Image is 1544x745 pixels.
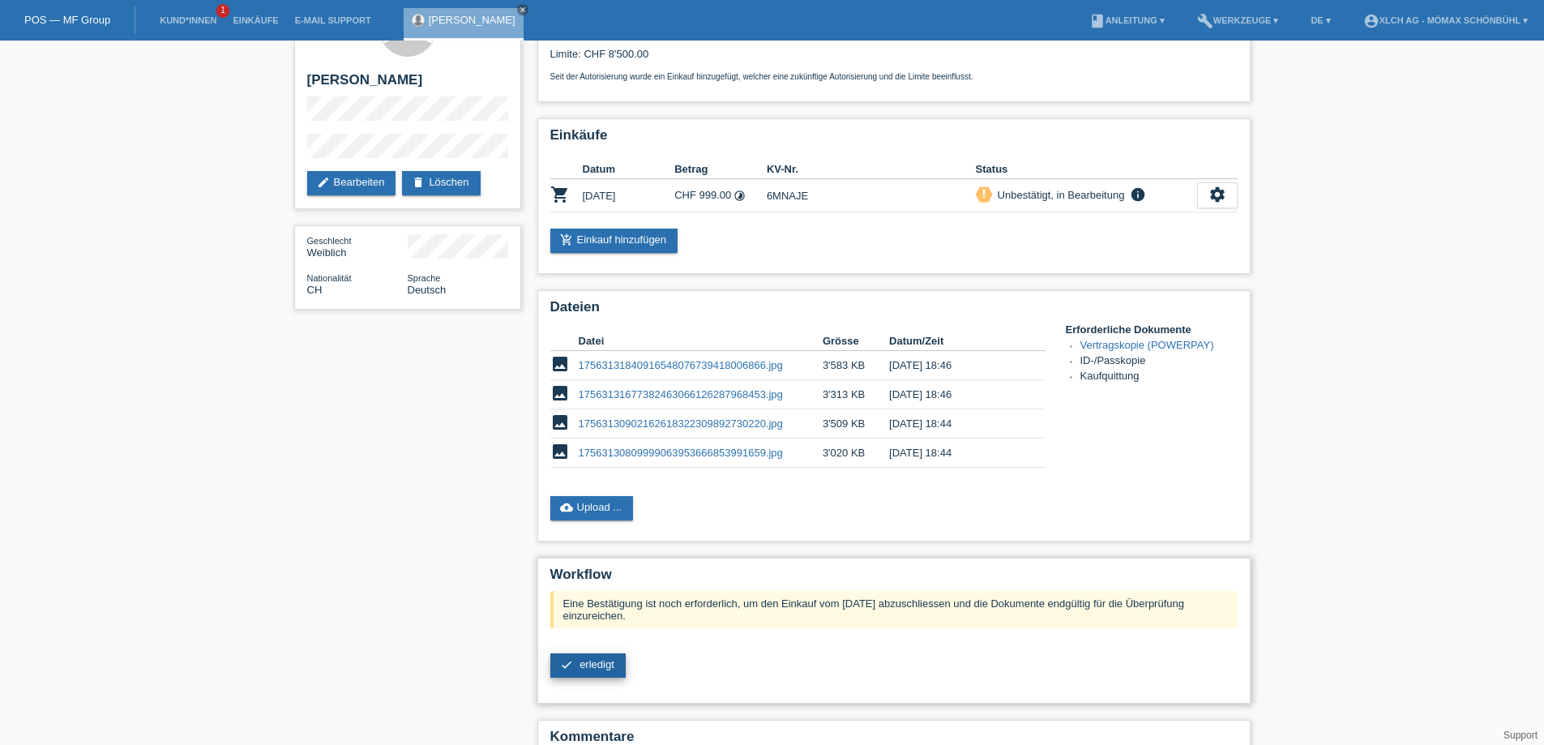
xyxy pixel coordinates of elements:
[579,359,783,371] a: 17563131840916548076739418006866.jpg
[579,332,823,351] th: Datei
[550,354,570,374] i: image
[1355,15,1536,25] a: account_circleXLCH AG - Mömax Schönbühl ▾
[550,442,570,461] i: image
[307,171,396,195] a: editBearbeiten
[1363,13,1379,29] i: account_circle
[823,380,889,409] td: 3'313 KB
[550,383,570,403] i: image
[734,190,746,202] i: 12 Raten
[823,409,889,439] td: 3'509 KB
[1080,354,1238,370] li: ID-/Passkopie
[550,496,634,520] a: cloud_uploadUpload ...
[889,439,1022,468] td: [DATE] 18:44
[583,160,675,179] th: Datum
[550,413,570,432] i: image
[408,284,447,296] span: Deutsch
[560,658,573,671] i: check
[583,179,675,212] td: [DATE]
[550,567,1238,591] h2: Workflow
[550,36,1238,81] div: Limite: CHF 8'500.00
[767,179,976,212] td: 6MNAJE
[408,273,441,283] span: Sprache
[550,229,678,253] a: add_shopping_cartEinkauf hinzufügen
[674,179,767,212] td: CHF 999.00
[823,332,889,351] th: Grösse
[429,14,515,26] a: [PERSON_NAME]
[767,160,976,179] th: KV-Nr.
[550,72,1238,81] p: Seit der Autorisierung wurde ein Einkauf hinzugefügt, welcher eine zukünftige Autorisierung und d...
[1066,323,1238,336] h4: Erforderliche Dokumente
[993,186,1125,203] div: Unbestätigt, in Bearbeitung
[550,127,1238,152] h2: Einkäufe
[517,4,528,15] a: close
[550,653,626,678] a: check erledigt
[307,236,352,246] span: Geschlecht
[307,72,508,96] h2: [PERSON_NAME]
[1128,186,1148,203] i: info
[978,188,990,199] i: priority_high
[889,332,1022,351] th: Datum/Zeit
[307,234,408,259] div: Weiblich
[674,160,767,179] th: Betrag
[889,380,1022,409] td: [DATE] 18:46
[580,658,614,670] span: erledigt
[976,160,1197,179] th: Status
[889,351,1022,380] td: [DATE] 18:46
[823,351,889,380] td: 3'583 KB
[225,15,286,25] a: Einkäufe
[579,417,783,430] a: 17563130902162618322309892730220.jpg
[287,15,379,25] a: E-Mail Support
[550,185,570,204] i: POSP00026705
[1081,15,1173,25] a: bookAnleitung ▾
[1089,13,1106,29] i: book
[889,409,1022,439] td: [DATE] 18:44
[550,591,1238,628] div: Eine Bestätigung ist noch erforderlich, um den Einkauf vom [DATE] abzuschliessen und die Dokument...
[307,284,323,296] span: Schweiz
[216,4,229,18] span: 1
[560,233,573,246] i: add_shopping_cart
[1302,15,1338,25] a: DE ▾
[1197,13,1213,29] i: build
[550,299,1238,323] h2: Dateien
[1080,339,1214,351] a: Vertragskopie (POWERPAY)
[519,6,527,14] i: close
[1080,370,1238,385] li: Kaufquittung
[579,447,783,459] a: 17563130809999063953666853991659.jpg
[1189,15,1287,25] a: buildWerkzeuge ▾
[24,14,110,26] a: POS — MF Group
[307,273,352,283] span: Nationalität
[1503,730,1538,741] a: Support
[560,501,573,514] i: cloud_upload
[152,15,225,25] a: Kund*innen
[402,171,480,195] a: deleteLöschen
[317,176,330,189] i: edit
[823,439,889,468] td: 3'020 KB
[412,176,425,189] i: delete
[1208,186,1226,203] i: settings
[579,388,783,400] a: 17563131677382463066126287968453.jpg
